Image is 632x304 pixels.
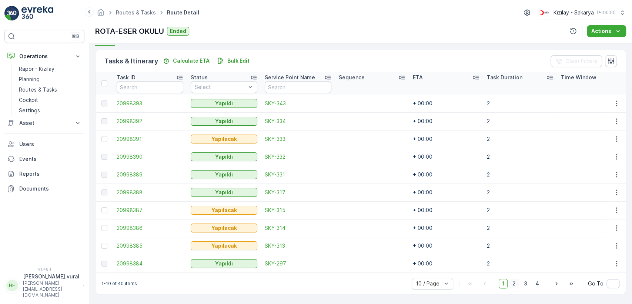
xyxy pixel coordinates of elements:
div: Toggle Row Selected [101,207,107,213]
a: Reports [4,166,84,181]
td: 2 [483,95,557,112]
td: + 00:00 [409,148,483,166]
td: 2 [483,237,557,255]
p: Clear Filters [565,57,598,65]
td: 2 [483,184,557,201]
button: HH[PERSON_NAME].vural[PERSON_NAME][EMAIL_ADDRESS][DOMAIN_NAME] [4,273,84,298]
div: HH [6,280,18,291]
p: Asset [19,119,70,127]
a: 20998385 [117,242,183,250]
p: ROTA-ESER OKULU [95,26,164,37]
a: SKY-313 [265,242,331,250]
div: Toggle Row Selected [101,154,107,160]
div: Toggle Row Selected [101,136,107,142]
a: SKY-343 [265,100,331,107]
button: Yapılacak [191,206,257,215]
a: Documents [4,181,84,196]
p: Yapılacak [211,135,237,143]
p: ETA [413,74,423,81]
span: SKY-331 [265,171,331,178]
p: Select [195,83,246,91]
td: 2 [483,148,557,166]
a: 20998384 [117,260,183,267]
p: Sequence [339,74,365,81]
a: 20998389 [117,171,183,178]
td: + 00:00 [409,130,483,148]
img: logo [4,6,19,21]
a: Routes & Tasks [116,9,156,16]
button: Actions [587,25,626,37]
a: SKY-315 [265,206,331,214]
p: Yapıldı [215,100,233,107]
div: Toggle Row Selected [101,100,107,106]
td: 2 [483,219,557,237]
td: + 00:00 [409,237,483,255]
p: Reports [19,170,81,178]
img: k%C4%B1z%C4%B1lay_DTAvauz.png [538,9,551,17]
img: logo_light-DOdMpM7g.png [21,6,53,21]
a: Settings [16,105,84,116]
p: 1-10 of 40 items [101,281,137,287]
td: + 00:00 [409,255,483,272]
p: Documents [19,185,81,192]
a: 20998386 [117,224,183,232]
button: Clear Filters [551,55,602,67]
p: Status [191,74,208,81]
p: [PERSON_NAME][EMAIL_ADDRESS][DOMAIN_NAME] [23,280,79,298]
p: Users [19,141,81,148]
p: [PERSON_NAME].vural [23,273,79,280]
p: Calculate ETA [173,57,210,65]
td: + 00:00 [409,95,483,112]
p: Yapıldı [215,189,233,196]
button: Yapıldı [191,170,257,179]
button: Yapıldı [191,259,257,268]
a: 20998390 [117,153,183,161]
div: Toggle Row Selected [101,261,107,267]
a: SKY-297 [265,260,331,267]
button: Kızılay - Sakarya(+03:00) [538,6,626,19]
div: Toggle Row Selected [101,189,107,195]
a: SKY-332 [265,153,331,161]
a: SKY-317 [265,189,331,196]
a: Events [4,152,84,166]
button: Yapılacak [191,241,257,250]
div: Toggle Row Selected [101,243,107,249]
p: Yapıldı [215,171,233,178]
span: v 1.48.1 [4,267,84,271]
a: 20998393 [117,100,183,107]
button: Yapıldı [191,152,257,161]
button: Calculate ETA [160,56,213,65]
span: Go To [588,280,603,287]
p: Ended [170,27,186,35]
button: Operations [4,49,84,64]
a: SKY-334 [265,118,331,125]
span: Route Detail [165,9,201,16]
a: 20998392 [117,118,183,125]
p: ( +03:00 ) [597,10,616,16]
p: Routes & Tasks [19,86,57,93]
span: 1 [499,279,508,288]
p: Planning [19,76,40,83]
a: Users [4,137,84,152]
td: + 00:00 [409,201,483,219]
p: Bulk Edit [227,57,250,65]
p: Kızılay - Sakarya [554,9,594,16]
td: + 00:00 [409,166,483,184]
span: SKY-314 [265,224,331,232]
p: Rapor - Kızılay [19,65,54,73]
a: 20998391 [117,135,183,143]
a: 20998388 [117,189,183,196]
div: Toggle Row Selected [101,118,107,124]
a: SKY-333 [265,135,331,143]
p: Events [19,155,81,163]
